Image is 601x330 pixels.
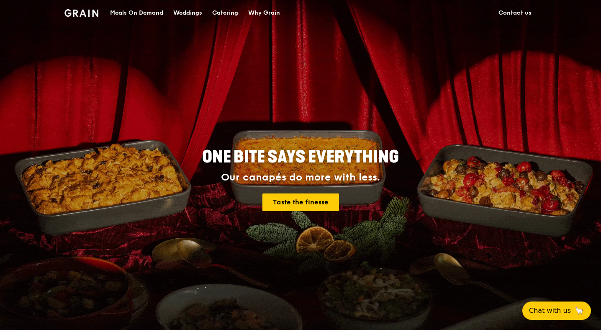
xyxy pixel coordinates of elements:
[522,302,591,320] button: Chat with us🦙
[64,9,98,17] img: Grain
[168,0,207,26] a: Weddings
[150,172,451,183] div: Our canapés do more with less.
[574,306,584,316] span: 🦙
[212,0,238,26] div: Catering
[493,0,537,26] a: Contact us
[173,0,202,26] div: Weddings
[248,0,280,26] div: Why Grain
[243,0,285,26] a: Why Grain
[110,0,163,26] div: Meals On Demand
[262,193,339,211] a: Taste the finesse
[207,0,243,26] a: Catering
[202,147,399,167] span: ONE BITE SAYS EVERYTHING
[529,306,571,316] span: Chat with us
